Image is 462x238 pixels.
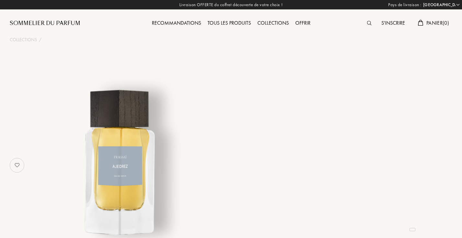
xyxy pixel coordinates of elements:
[11,159,24,172] img: no_like_p.png
[388,2,422,8] span: Pays de livraison :
[254,19,292,28] div: Collections
[418,20,423,26] img: cart.svg
[378,19,408,26] a: S'inscrire
[39,36,41,43] div: /
[10,36,37,43] a: Collections
[292,19,314,26] a: Offrir
[10,19,80,27] a: Sommelier du Parfum
[149,19,204,28] div: Recommandations
[149,19,204,26] a: Recommandations
[204,19,254,28] div: Tous les produits
[367,21,372,25] img: search_icn.svg
[254,19,292,26] a: Collections
[378,19,408,28] div: S'inscrire
[292,19,314,28] div: Offrir
[426,19,449,26] span: Panier ( 0 )
[204,19,254,26] a: Tous les produits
